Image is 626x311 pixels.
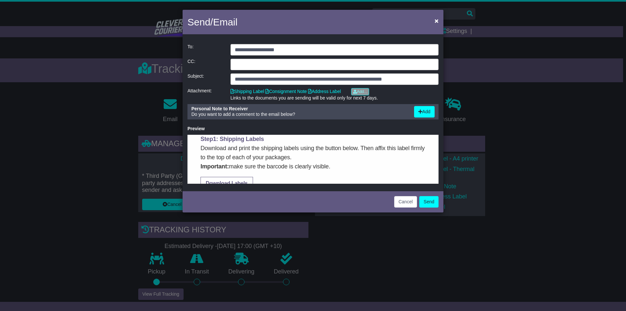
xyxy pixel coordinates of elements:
[184,59,227,70] div: CC:
[188,106,411,117] div: Do you want to add a comment to the email below?
[187,15,237,29] h4: Send/Email
[265,89,307,94] a: Consignment Note
[187,126,439,132] div: Preview
[308,89,341,94] a: Address Label
[431,14,442,27] button: Close
[13,28,41,35] b: Important:
[13,42,65,55] a: Download Labels
[184,88,227,101] div: Attachment:
[25,1,29,8] span: 1
[231,95,439,101] div: Links to the documents you are sending will be valid only for next 7 days.
[351,88,369,95] a: Add...
[184,73,227,85] div: Subject:
[184,44,227,55] div: To:
[419,196,439,208] button: Send
[13,9,238,36] p: Download and print the shipping labels using the button below. Then affix this label firmly to th...
[435,17,439,24] span: ×
[13,1,77,8] strong: Step : Shipping Labels
[414,106,435,117] button: Add
[231,89,264,94] a: Shipping Label
[191,106,408,112] div: Personal Note to Receiver
[394,196,417,208] button: Cancel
